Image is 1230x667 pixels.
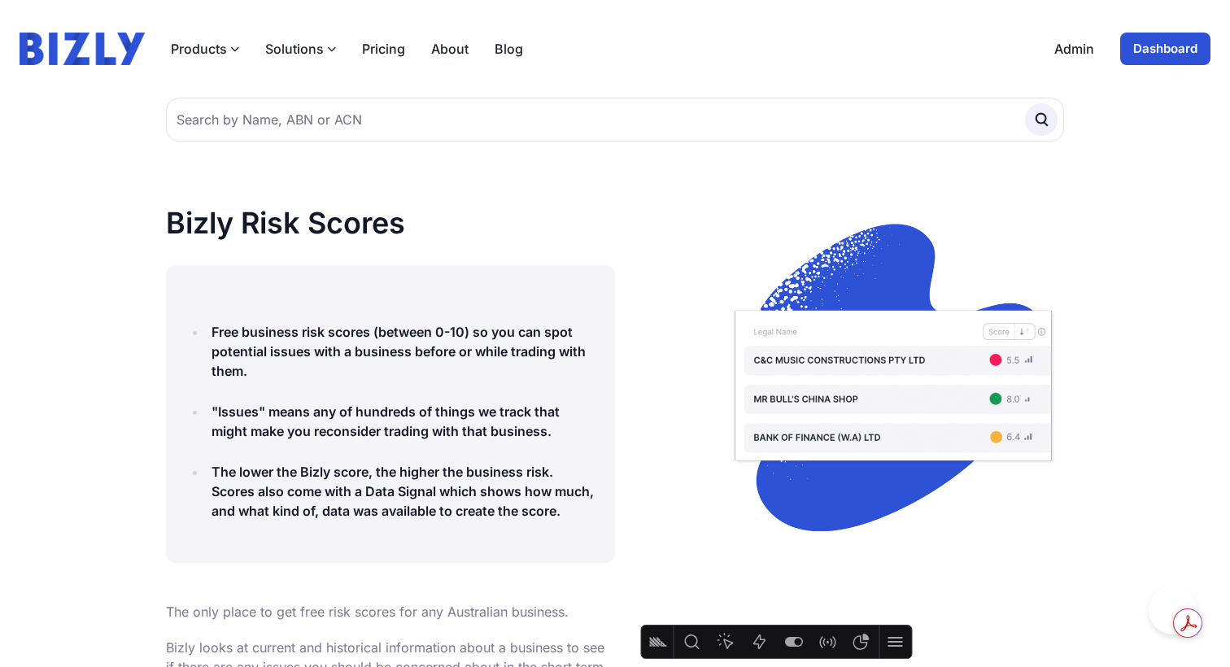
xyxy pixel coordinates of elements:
a: Blog [495,39,523,59]
img: scores [722,207,1064,548]
h4: "Issues" means any of hundreds of things we track that might make you reconsider trading with tha... [212,402,595,441]
a: Admin [1054,39,1094,59]
h4: The lower the Bizly score, the higher the business risk. Scores also come with a Data Signal whic... [212,462,595,521]
button: Solutions [265,39,336,59]
a: Pricing [362,39,405,59]
h4: Free business risk scores (between 0-10) so you can spot potential issues with a business before ... [212,322,595,381]
a: Dashboard [1120,33,1210,65]
h1: Bizly Risk Scores [166,207,615,239]
iframe: Toggle Customer Support [1149,586,1197,634]
p: The only place to get free risk scores for any Australian business. [166,602,615,621]
input: Search by Name, ABN or ACN [166,98,1064,142]
button: Products [171,39,239,59]
a: About [431,39,469,59]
